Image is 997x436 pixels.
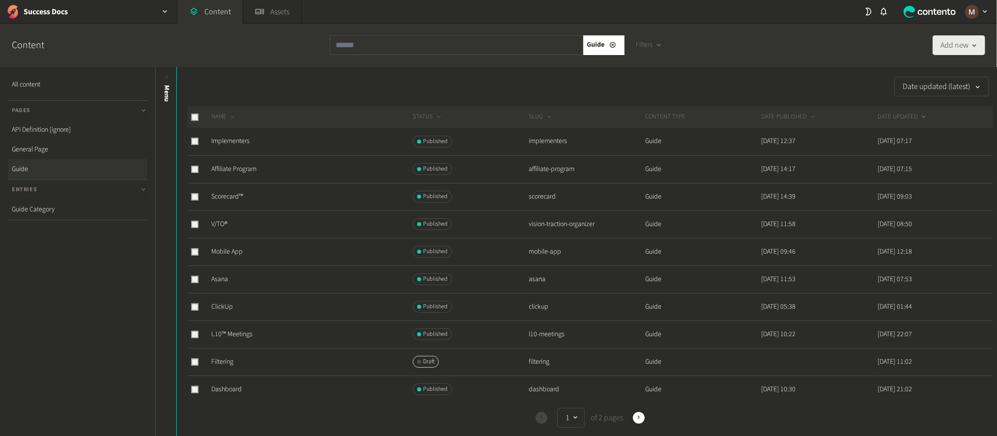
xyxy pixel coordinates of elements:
a: V/TO® [211,219,228,229]
time: [DATE] 01:44 [878,302,912,312]
span: Published [423,220,448,229]
td: filtering [529,348,645,376]
td: vision-traction-organizer [529,210,645,238]
a: Filtering [211,357,233,367]
td: Guide [645,293,761,320]
td: Guide [645,265,761,293]
time: [DATE] 14:17 [761,164,796,174]
span: Published [423,275,448,284]
span: Published [423,385,448,394]
a: Guide Category [8,200,147,219]
time: [DATE] 11:02 [878,357,912,367]
time: [DATE] 11:58 [761,219,796,229]
time: [DATE] 22:07 [878,329,912,339]
a: Asana [211,274,228,284]
span: Published [423,247,448,256]
button: Add new [933,35,985,55]
td: dashboard [529,376,645,403]
span: Published [423,192,448,201]
td: affiliate-program [529,155,645,183]
td: Guide [645,348,761,376]
td: Guide [645,183,761,210]
time: [DATE] 09:03 [878,192,912,202]
td: scorecard [529,183,645,210]
span: of 2 pages [589,412,623,424]
td: mobile-app [529,238,645,265]
td: Guide [645,238,761,265]
span: Entries [12,185,37,194]
time: [DATE] 08:50 [878,219,912,229]
button: Date updated (latest) [894,77,989,96]
span: Guide [587,40,605,50]
button: DATE PUBLISHED [761,112,817,122]
td: clickup [529,293,645,320]
h2: Content [12,38,67,53]
a: L10™ Meetings [211,329,253,339]
td: Guide [645,128,761,155]
span: Published [423,302,448,311]
time: [DATE] 05:38 [761,302,796,312]
time: [DATE] 07:15 [878,164,912,174]
time: [DATE] 07:53 [878,274,912,284]
img: Marinel G [965,5,979,19]
a: All content [8,75,147,94]
a: Scorecard™ [211,192,243,202]
time: [DATE] 12:18 [878,247,912,257]
a: Guide [8,159,147,179]
img: Success Docs [6,5,20,19]
a: API Definition [ignore] [8,120,147,140]
th: CONTENT TYPE [645,106,761,128]
time: [DATE] 10:22 [761,329,796,339]
td: l10-meetings [529,320,645,348]
h2: Success Docs [24,6,68,18]
a: Dashboard [211,384,242,394]
td: Guide [645,320,761,348]
span: Published [423,330,448,339]
td: asana [529,265,645,293]
a: Affiliate Program [211,164,256,174]
a: General Page [8,140,147,159]
button: 1 [557,408,585,428]
time: [DATE] 10:30 [761,384,796,394]
time: [DATE] 07:17 [878,136,912,146]
time: [DATE] 21:02 [878,384,912,394]
td: implementers [529,128,645,155]
time: [DATE] 12:37 [761,136,796,146]
td: Guide [645,210,761,238]
a: ClickUp [211,302,233,312]
td: Guide [645,155,761,183]
span: Filters [636,40,653,50]
a: Implementers [211,136,250,146]
time: [DATE] 11:53 [761,274,796,284]
time: [DATE] 14:39 [761,192,796,202]
button: NAME [211,112,236,122]
span: Menu [162,85,172,102]
span: Pages [12,106,30,115]
span: Published [423,137,448,146]
button: DATE UPDATED [878,112,928,122]
span: Published [423,165,448,174]
button: STATUS [413,112,443,122]
time: [DATE] 09:46 [761,247,796,257]
span: Draft [423,357,434,366]
button: Filters [628,35,670,55]
td: Guide [645,376,761,403]
button: SLUG [529,112,553,122]
a: Mobile App [211,247,243,257]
